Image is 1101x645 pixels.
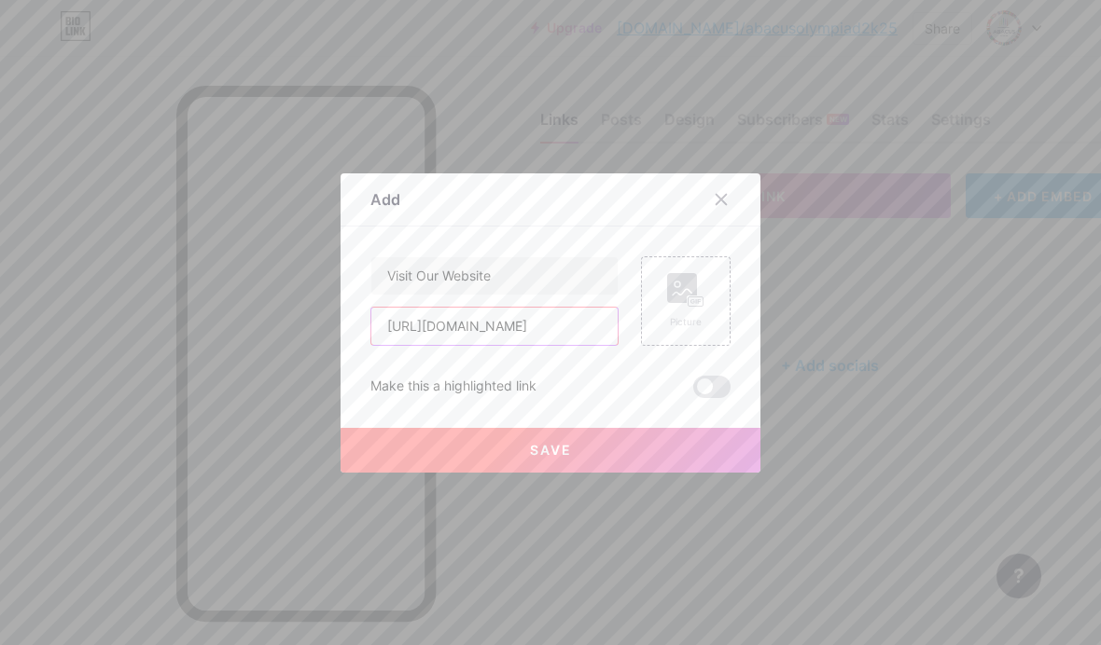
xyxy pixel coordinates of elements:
[370,376,537,398] div: Make this a highlighted link
[370,188,400,211] div: Add
[341,428,760,473] button: Save
[667,315,704,329] div: Picture
[530,442,572,458] span: Save
[371,308,618,345] input: URL
[371,257,618,295] input: Title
